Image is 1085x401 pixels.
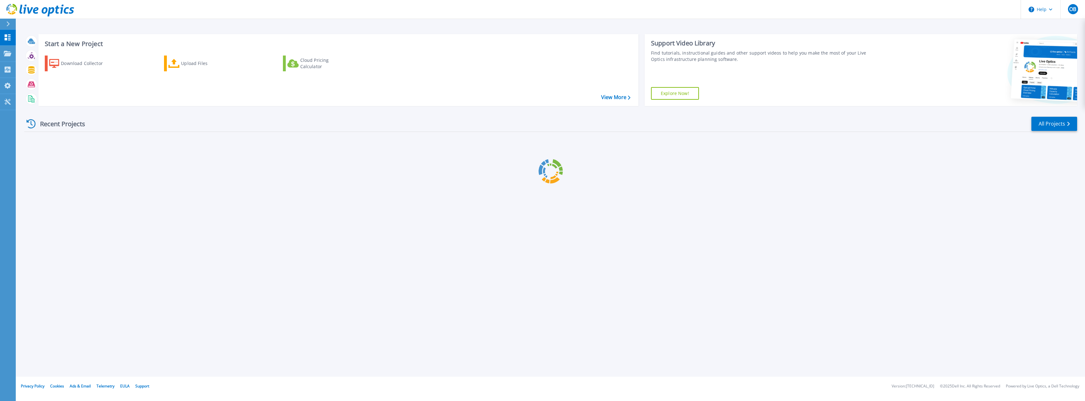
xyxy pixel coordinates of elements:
a: All Projects [1031,117,1077,131]
a: Ads & Email [70,383,91,389]
div: Support Video Library [651,39,877,47]
a: Download Collector [45,56,115,71]
div: Recent Projects [24,116,94,132]
a: Cookies [50,383,64,389]
li: Version: [TECHNICAL_ID] [892,384,934,388]
li: © 2025 Dell Inc. All Rights Reserved [940,384,1000,388]
a: Privacy Policy [21,383,44,389]
a: EULA [120,383,130,389]
h3: Start a New Project [45,40,630,47]
a: Cloud Pricing Calculator [283,56,353,71]
a: View More [601,94,630,100]
li: Powered by Live Optics, a Dell Technology [1006,384,1079,388]
a: Upload Files [164,56,234,71]
div: Find tutorials, instructional guides and other support videos to help you make the most of your L... [651,50,877,62]
a: Telemetry [97,383,114,389]
a: Explore Now! [651,87,699,100]
a: Support [135,383,149,389]
div: Upload Files [181,57,232,70]
span: OB [1069,7,1076,12]
div: Cloud Pricing Calculator [300,57,351,70]
div: Download Collector [61,57,111,70]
